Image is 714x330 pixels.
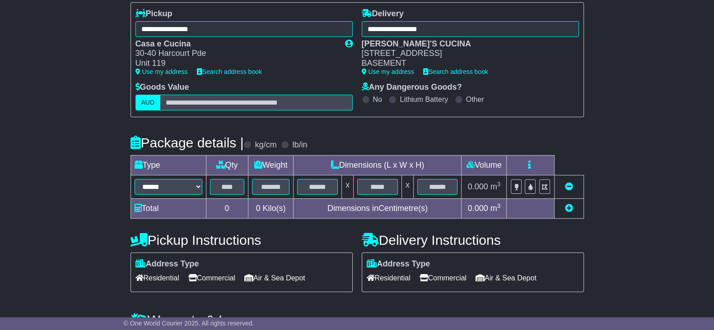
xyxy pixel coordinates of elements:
[135,271,179,285] span: Residential
[462,155,507,175] td: Volume
[565,182,573,191] a: Remove this item
[362,9,404,19] label: Delivery
[131,233,353,247] h4: Pickup Instructions
[294,155,462,175] td: Dimensions (L x W x H)
[131,155,206,175] td: Type
[244,271,305,285] span: Air & Sea Depot
[362,49,570,59] div: [STREET_ADDRESS]
[131,135,244,150] h4: Package details |
[248,155,294,175] td: Weight
[367,259,430,269] label: Address Type
[135,95,161,110] label: AUD
[468,204,488,213] span: 0.000
[490,204,501,213] span: m
[135,259,199,269] label: Address Type
[294,198,462,218] td: Dimensions in Centimetre(s)
[206,198,248,218] td: 0
[188,271,235,285] span: Commercial
[124,320,254,327] span: © One World Courier 2025. All rights reserved.
[135,39,336,49] div: Casa e Cucina
[400,95,448,104] label: Lithium Battery
[248,198,294,218] td: Kilo(s)
[206,155,248,175] td: Qty
[497,202,501,209] sup: 3
[256,204,260,213] span: 0
[362,68,414,75] a: Use my address
[423,68,488,75] a: Search address book
[135,59,336,69] div: Unit 119
[135,68,188,75] a: Use my address
[255,140,276,150] label: kg/cm
[197,68,262,75] a: Search address book
[420,271,467,285] span: Commercial
[497,181,501,188] sup: 3
[466,95,484,104] label: Other
[367,271,411,285] span: Residential
[131,198,206,218] td: Total
[565,204,573,213] a: Add new item
[362,59,570,69] div: BASEMENT
[135,9,173,19] label: Pickup
[131,312,584,327] h4: Warranty & Insurance
[490,182,501,191] span: m
[468,182,488,191] span: 0.000
[362,39,570,49] div: [PERSON_NAME]'S CUCINA
[135,49,336,59] div: 30-40 Harcourt Pde
[135,82,189,92] label: Goods Value
[476,271,537,285] span: Air & Sea Depot
[292,140,307,150] label: lb/in
[362,82,462,92] label: Any Dangerous Goods?
[362,233,584,247] h4: Delivery Instructions
[342,175,354,198] td: x
[401,175,413,198] td: x
[373,95,382,104] label: No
